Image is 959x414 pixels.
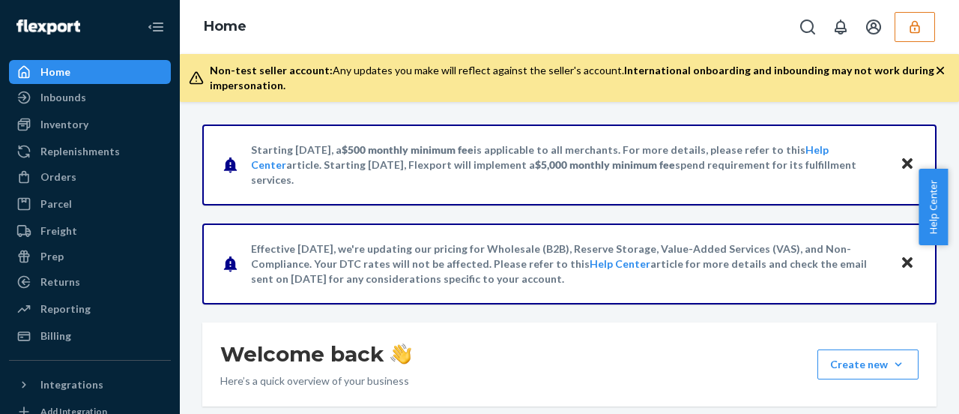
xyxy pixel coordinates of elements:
[40,90,86,105] div: Inbounds
[40,196,72,211] div: Parcel
[9,85,171,109] a: Inbounds
[9,219,171,243] a: Freight
[9,165,171,189] a: Orders
[898,253,917,274] button: Close
[9,60,171,84] a: Home
[9,270,171,294] a: Returns
[220,373,411,388] p: Here’s a quick overview of your business
[210,64,333,76] span: Non-test seller account:
[40,301,91,316] div: Reporting
[9,373,171,397] button: Integrations
[251,241,886,286] p: Effective [DATE], we're updating our pricing for Wholesale (B2B), Reserve Storage, Value-Added Se...
[793,12,823,42] button: Open Search Box
[919,169,948,245] button: Help Center
[826,12,856,42] button: Open notifications
[40,249,64,264] div: Prep
[40,328,71,343] div: Billing
[859,12,889,42] button: Open account menu
[16,19,80,34] img: Flexport logo
[40,64,70,79] div: Home
[590,257,650,270] a: Help Center
[390,343,411,364] img: hand-wave emoji
[817,349,919,379] button: Create new
[210,63,935,93] div: Any updates you make will reflect against the seller's account.
[9,297,171,321] a: Reporting
[40,274,80,289] div: Returns
[40,169,76,184] div: Orders
[9,324,171,348] a: Billing
[40,377,103,392] div: Integrations
[40,117,88,132] div: Inventory
[342,143,474,156] span: $500 monthly minimum fee
[9,244,171,268] a: Prep
[9,112,171,136] a: Inventory
[864,369,944,406] iframe: Opens a widget where you can chat to one of our agents
[535,158,675,171] span: $5,000 monthly minimum fee
[251,142,886,187] p: Starting [DATE], a is applicable to all merchants. For more details, please refer to this article...
[40,223,77,238] div: Freight
[9,192,171,216] a: Parcel
[192,5,258,49] ol: breadcrumbs
[141,12,171,42] button: Close Navigation
[9,139,171,163] a: Replenishments
[204,18,246,34] a: Home
[220,340,411,367] h1: Welcome back
[898,154,917,175] button: Close
[40,144,120,159] div: Replenishments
